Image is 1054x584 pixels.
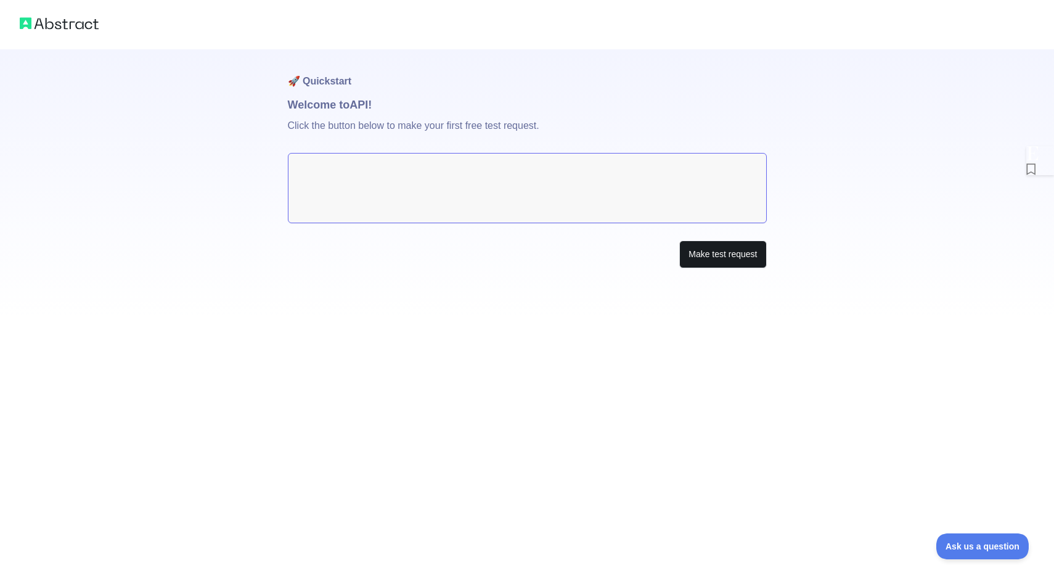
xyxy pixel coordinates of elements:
h1: 🚀 Quickstart [288,49,767,96]
img: Editorialist Icon [1026,146,1039,160]
button: Make test request [679,241,766,268]
img: Abstract logo [20,15,99,32]
img: Saved Icon [1026,163,1036,175]
p: Click the button below to make your first free test request. [288,113,767,153]
iframe: Toggle Customer Support [936,533,1029,559]
h1: Welcome to API! [288,96,767,113]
